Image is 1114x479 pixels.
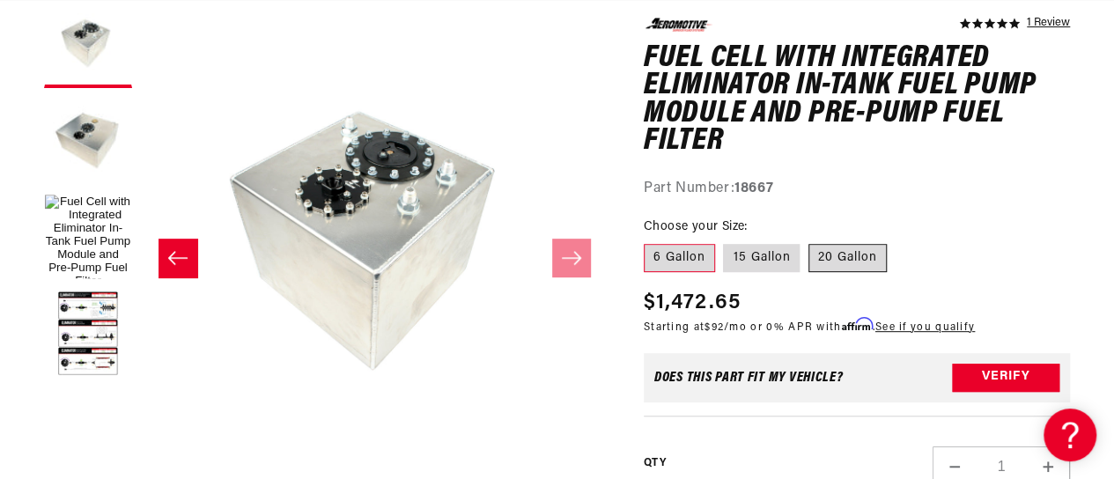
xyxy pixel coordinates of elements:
div: Does This part fit My vehicle? [654,370,844,384]
label: 15 Gallon [723,244,800,272]
legend: Choose your Size: [644,217,749,236]
button: Slide left [159,239,197,277]
span: Affirm [841,317,872,330]
a: 1 reviews [1027,18,1070,30]
p: Starting at /mo or 0% APR with . [644,318,975,335]
button: Load image 3 in gallery view [44,291,132,379]
h1: Fuel Cell with Integrated Eliminator In-Tank Fuel Pump Module and Pre-Pump Fuel Filter [644,44,1070,155]
label: 6 Gallon [644,244,715,272]
strong: 18667 [734,181,773,195]
div: Part Number: [644,177,1070,200]
button: Load image 2 in gallery view [44,97,132,185]
label: 20 Gallon [808,244,887,272]
button: Verify [952,363,1059,391]
button: Slide right [552,239,591,277]
span: $1,472.65 [644,286,741,318]
label: QTY [644,456,666,471]
a: See if you qualify - Learn more about Affirm Financing (opens in modal) [875,321,975,332]
span: $92 [705,321,724,332]
button: Load image 1 in gallery view [44,194,132,282]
